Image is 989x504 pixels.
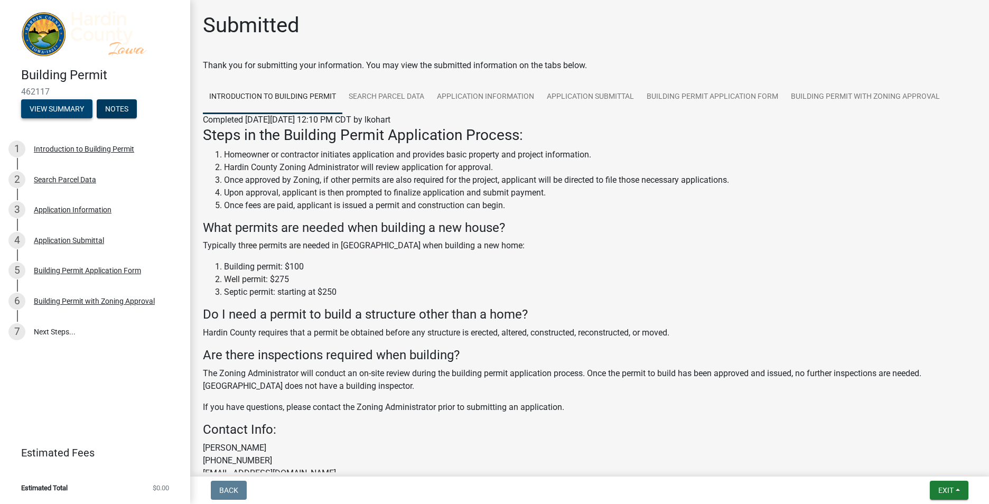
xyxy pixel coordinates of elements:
div: 5 [8,262,25,279]
li: Once approved by Zoning, if other permits are also required for the project, applicant will be di... [224,174,976,186]
div: Building Permit Application Form [34,267,141,274]
p: Typically three permits are needed in [GEOGRAPHIC_DATA] when building a new home: [203,239,976,252]
button: Notes [97,99,137,118]
span: Back [219,486,238,494]
div: Building Permit with Zoning Approval [34,297,155,305]
li: Well permit: $275 [224,273,976,286]
a: Introduction to Building Permit [203,80,342,114]
a: Estimated Fees [8,442,173,463]
wm-modal-confirm: Summary [21,106,92,114]
div: 1 [8,141,25,157]
img: Hardin County, Iowa [21,11,173,57]
p: Hardin County requires that a permit be obtained before any structure is erected, altered, constr... [203,326,976,339]
div: 4 [8,232,25,249]
li: Septic permit: starting at $250 [224,286,976,298]
p: The Zoning Administrator will conduct an on-site review during the building permit application pr... [203,367,976,393]
h4: Contact Info: [203,422,976,437]
span: Exit [938,486,954,494]
h4: Do I need a permit to build a structure other than a home? [203,307,976,322]
li: Upon approval, applicant is then prompted to finalize application and submit payment. [224,186,976,199]
h1: Submitted [203,13,300,38]
p: If you have questions, please contact the Zoning Administrator prior to submitting an application. [203,401,976,414]
div: Thank you for submitting your information. You may view the submitted information on the tabs below. [203,59,976,72]
div: Search Parcel Data [34,176,96,183]
a: Application Submittal [540,80,640,114]
div: 7 [8,323,25,340]
h4: Are there inspections required when building? [203,348,976,363]
li: Once fees are paid, applicant is issued a permit and construction can begin. [224,199,976,212]
a: Search Parcel Data [342,80,431,114]
div: Introduction to Building Permit [34,145,134,153]
a: Building Permit Application Form [640,80,785,114]
span: $0.00 [153,484,169,491]
button: View Summary [21,99,92,118]
span: Estimated Total [21,484,68,491]
h4: What permits are needed when building a new house? [203,220,976,236]
li: Building permit: $100 [224,260,976,273]
div: 3 [8,201,25,218]
wm-modal-confirm: Notes [97,106,137,114]
div: 2 [8,171,25,188]
li: Homeowner or contractor initiates application and provides basic property and project information. [224,148,976,161]
a: Building Permit with Zoning Approval [785,80,946,114]
div: Application Submittal [34,237,104,244]
h4: Building Permit [21,68,182,83]
div: 6 [8,293,25,310]
div: Application Information [34,206,111,213]
li: Hardin County Zoning Administrator will review application for approval. [224,161,976,174]
span: Completed [DATE][DATE] 12:10 PM CDT by lkohart [203,115,390,125]
button: Back [211,481,247,500]
p: [PERSON_NAME] [PHONE_NUMBER] [EMAIL_ADDRESS][DOMAIN_NAME] [203,442,976,480]
a: Application Information [431,80,540,114]
button: Exit [930,481,968,500]
h3: Steps in the Building Permit Application Process: [203,126,976,144]
span: 462117 [21,87,169,97]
